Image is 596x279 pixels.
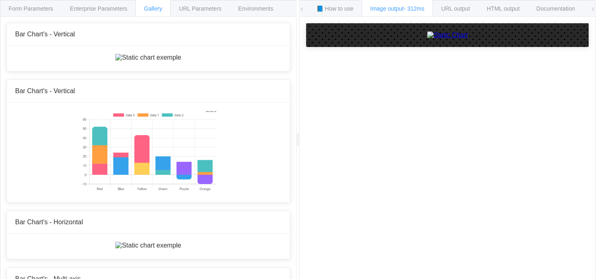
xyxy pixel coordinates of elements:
[179,5,221,12] span: URL Parameters
[80,111,217,192] img: Static chart exemple
[316,5,354,12] span: 📘 How to use
[537,5,575,12] span: Documentation
[9,5,53,12] span: Form Parameters
[15,219,83,225] span: Bar Chart's - Horizontal
[404,5,425,12] span: - 312ms
[144,5,162,12] span: Gallery
[238,5,273,12] span: Environments
[487,5,520,12] span: HTML output
[427,31,468,39] img: Static Chart
[15,87,75,94] span: Bar Chart's - Vertical
[70,5,127,12] span: Enterprise Parameters
[115,54,181,61] img: Static chart exemple
[370,5,424,12] span: Image output
[15,31,75,38] span: Bar Chart's - Vertical
[115,242,181,249] img: Static chart exemple
[314,31,581,39] a: Static Chart
[441,5,470,12] span: URL output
